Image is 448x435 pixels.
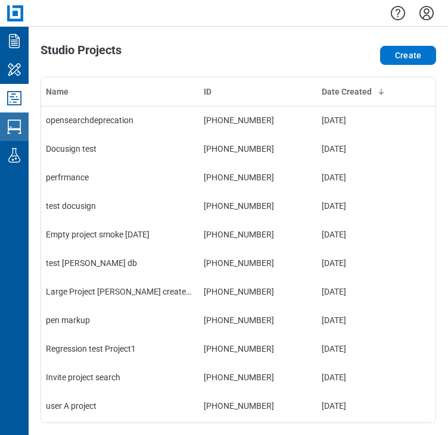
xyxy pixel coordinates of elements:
[5,117,24,136] svg: Studio Sessions
[317,392,396,420] td: [DATE]
[380,46,436,65] button: Create
[204,86,313,98] div: ID
[317,249,396,277] td: [DATE]
[41,220,199,249] td: Empty project smoke [DATE]
[199,134,318,163] td: [PHONE_NUMBER]
[199,277,318,306] td: [PHONE_NUMBER]
[41,334,199,363] td: Regression test Project1
[317,306,396,334] td: [DATE]
[199,334,318,363] td: [PHONE_NUMBER]
[41,134,199,163] td: Docusign test
[41,249,199,277] td: test [PERSON_NAME] db
[5,89,24,108] svg: Studio Projects
[317,277,396,306] td: [DATE]
[46,86,194,98] div: Name
[199,306,318,334] td: [PHONE_NUMBER]
[41,392,199,420] td: user A project
[5,32,24,51] svg: Documents
[41,363,199,392] td: Invite project search
[317,363,396,392] td: [DATE]
[199,220,318,249] td: [PHONE_NUMBER]
[41,106,199,134] td: opensearchdeprecation
[317,220,396,249] td: [DATE]
[322,86,391,98] div: Date Created
[199,163,318,192] td: [PHONE_NUMBER]
[417,3,436,23] button: Settings
[5,146,24,165] svg: Labs
[317,192,396,220] td: [DATE]
[41,43,122,62] h1: Studio Projects
[199,249,318,277] td: [PHONE_NUMBER]
[317,134,396,163] td: [DATE]
[199,106,318,134] td: [PHONE_NUMBER]
[199,392,318,420] td: [PHONE_NUMBER]
[5,60,24,79] svg: My Workspace
[317,163,396,192] td: [DATE]
[317,334,396,363] td: [DATE]
[199,192,318,220] td: [PHONE_NUMBER]
[41,277,199,306] td: Large Project [PERSON_NAME] created on [DATE]
[317,106,396,134] td: [DATE]
[41,306,199,334] td: pen markup
[41,192,199,220] td: test docusign
[199,363,318,392] td: [PHONE_NUMBER]
[41,163,199,192] td: perfrmance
